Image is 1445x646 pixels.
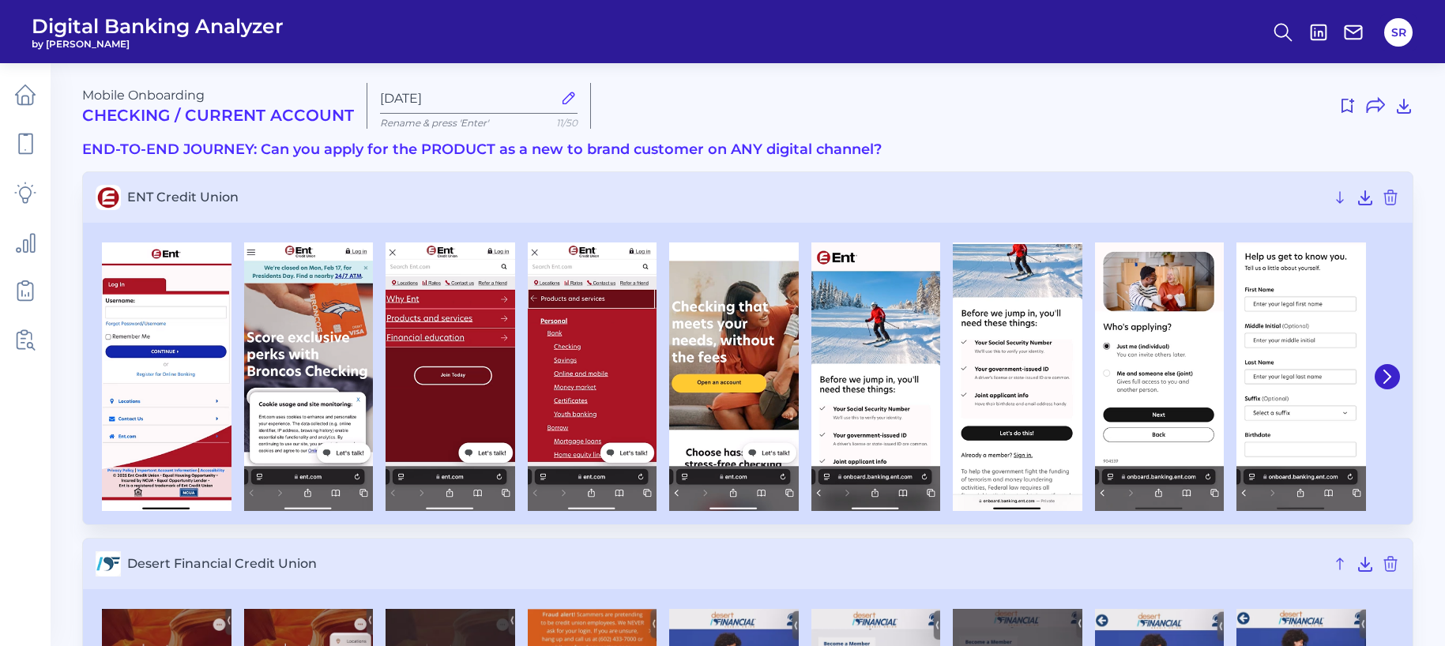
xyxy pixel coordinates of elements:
span: Desert Financial Credit Union [127,556,1324,571]
span: Digital Banking Analyzer [32,14,284,38]
img: ENT Credit Union [102,242,231,511]
img: ENT Credit Union [386,242,515,511]
img: ENT Credit Union [669,242,799,511]
h2: Checking / Current Account [82,106,354,125]
img: ENT Credit Union [811,242,941,511]
img: ENT Credit Union [1095,242,1225,511]
img: ENT Credit Union [528,242,657,511]
span: 11/50 [556,117,578,129]
div: Mobile Onboarding [82,88,354,125]
img: ENT Credit Union [1236,242,1366,511]
img: ENT Credit Union [953,242,1082,511]
p: Rename & press 'Enter' [380,117,578,129]
button: SR [1384,18,1413,47]
img: ENT Credit Union [244,242,374,511]
h3: END-TO-END JOURNEY: Can you apply for the PRODUCT as a new to brand customer on ANY digital channel? [82,141,1413,159]
span: by [PERSON_NAME] [32,38,284,50]
span: ENT Credit Union [127,190,1324,205]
